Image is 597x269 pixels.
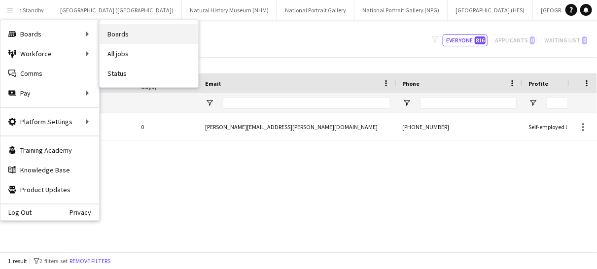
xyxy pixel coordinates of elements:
[402,99,411,107] button: Open Filter Menu
[420,97,517,109] input: Phone Filter Input
[223,97,390,109] input: Email Filter Input
[0,140,99,160] a: Training Academy
[523,113,586,140] div: Self-employed Crew
[0,112,99,132] div: Platform Settings
[100,64,198,83] a: Status
[39,257,68,265] span: 2 filters set
[205,99,214,107] button: Open Filter Menu
[443,34,488,46] button: Everyone816
[0,180,99,200] a: Product Updates
[396,113,523,140] div: [PHONE_NUMBER]
[448,0,533,20] button: [GEOGRAPHIC_DATA] (HES)
[205,80,221,87] span: Email
[100,44,198,64] a: All jobs
[0,160,99,180] a: Knowledge Base
[0,44,99,64] div: Workforce
[70,208,99,216] a: Privacy
[52,0,182,20] button: [GEOGRAPHIC_DATA] ([GEOGRAPHIC_DATA])
[0,208,32,216] a: Log Out
[546,97,580,109] input: Profile Filter Input
[528,99,537,107] button: Open Filter Menu
[0,24,99,44] div: Boards
[354,0,448,20] button: National Portrait Gallery (NPG)
[100,24,198,44] a: Boards
[402,80,420,87] span: Phone
[277,0,354,20] button: National Portrait Gallery
[0,64,99,83] a: Comms
[199,113,396,140] div: [PERSON_NAME][EMAIL_ADDRESS][PERSON_NAME][DOMAIN_NAME]
[475,36,486,44] span: 816
[68,256,112,267] button: Remove filters
[135,113,199,140] div: 0
[0,83,99,103] div: Pay
[528,80,548,87] span: Profile
[182,0,277,20] button: Natural History Museum (NHM)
